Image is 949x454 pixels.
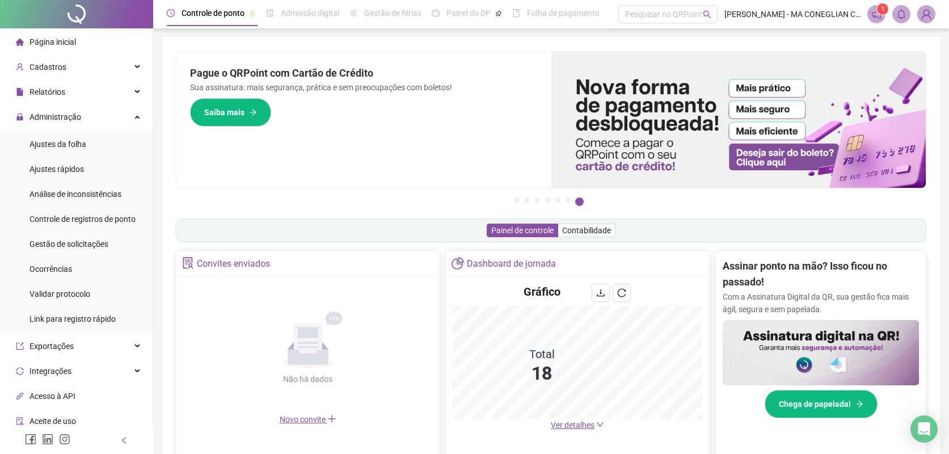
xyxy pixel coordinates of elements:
span: pushpin [249,10,256,17]
span: down [596,421,604,428]
span: Relatórios [29,87,65,96]
button: 1 [514,197,520,203]
span: pushpin [495,10,502,17]
span: linkedin [42,434,53,445]
span: arrow-right [855,400,863,408]
h2: Assinar ponto na mão? Isso ficou no passado! [723,258,920,291]
span: Aceite de uso [29,417,76,426]
a: Ver detalhes down [551,421,604,430]
p: Sua assinatura: mais segurança, prática e sem preocupações com boletos! [190,81,538,94]
h4: Gráfico [524,284,560,300]
span: Admissão digital [281,9,339,18]
div: Não há dados [256,373,360,385]
span: Gestão de solicitações [29,239,108,249]
span: Exportações [29,342,74,351]
span: Página inicial [29,37,76,47]
span: Análise de inconsistências [29,190,121,199]
img: banner%2F096dab35-e1a4-4d07-87c2-cf089f3812bf.png [551,52,926,188]
span: clock-circle [167,9,175,17]
span: Folha de pagamento [527,9,600,18]
span: search [703,10,711,19]
span: Saiba mais [204,106,244,119]
span: notification [871,9,881,19]
button: Saiba mais [190,98,271,127]
img: 30179 [918,6,935,23]
span: audit [16,417,24,425]
span: Controle de registros de ponto [29,215,136,224]
span: Link para registro rápido [29,314,116,323]
span: facebook [25,434,36,445]
span: Ocorrências [29,264,72,274]
span: download [596,288,605,297]
span: [PERSON_NAME] - MA CONEGLIAN CENTRAL [724,8,861,20]
span: file-done [266,9,274,17]
span: Painel de controle [491,226,554,235]
button: 4 [545,197,550,203]
span: Integrações [29,367,71,376]
sup: 1 [877,3,888,15]
span: Painel do DP [446,9,491,18]
span: api [16,392,24,400]
h2: Pague o QRPoint com Cartão de Crédito [190,65,538,81]
span: pie-chart [452,257,463,269]
button: 2 [524,197,530,203]
span: Gestão de férias [364,9,421,18]
span: export [16,342,24,350]
span: Administração [29,112,81,121]
span: Novo convite [280,415,336,424]
span: sun [349,9,357,17]
span: arrow-right [249,108,257,116]
span: book [512,9,520,17]
span: plus [327,414,336,423]
span: Ajustes rápidos [29,165,84,174]
span: Cadastros [29,62,66,72]
span: Acesso à API [29,392,75,401]
span: sync [16,367,24,375]
span: solution [182,257,194,269]
button: 6 [565,197,571,203]
span: 1 [881,5,885,13]
button: 3 [534,197,540,203]
img: banner%2F02c71560-61a6-44d4-94b9-c8ab97240462.png [723,320,920,386]
span: reload [617,288,626,297]
div: Open Intercom Messenger [910,415,938,443]
button: 7 [575,197,584,206]
span: left [120,436,128,444]
button: 5 [555,197,560,203]
span: file [16,88,24,96]
span: Contabilidade [562,226,611,235]
p: Com a Assinatura Digital da QR, sua gestão fica mais ágil, segura e sem papelada. [723,291,920,316]
span: home [16,38,24,46]
button: Chega de papelada! [765,390,878,418]
span: user-add [16,63,24,71]
div: Convites enviados [197,254,270,274]
span: Chega de papelada! [779,398,851,410]
span: Controle de ponto [182,9,244,18]
span: lock [16,113,24,121]
span: bell [896,9,906,19]
span: Ajustes da folha [29,140,86,149]
span: instagram [59,434,70,445]
span: Validar protocolo [29,289,90,299]
div: Dashboard de jornada [467,254,556,274]
span: Ver detalhes [551,421,594,430]
span: dashboard [432,9,440,17]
